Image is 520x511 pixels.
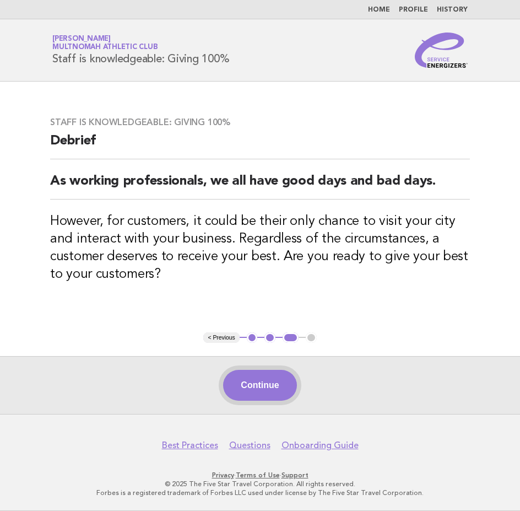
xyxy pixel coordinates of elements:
[247,332,258,343] button: 1
[162,440,218,451] a: Best Practices
[281,471,308,479] a: Support
[415,33,468,68] img: Service Energizers
[229,440,270,451] a: Questions
[236,471,280,479] a: Terms of Use
[15,471,505,480] p: · ·
[437,7,468,13] a: History
[15,488,505,497] p: Forbes is a registered trademark of Forbes LLC used under license by The Five Star Travel Corpora...
[399,7,428,13] a: Profile
[212,471,234,479] a: Privacy
[50,213,470,283] h3: However, for customers, it could be their only chance to visit your city and interact with your b...
[52,35,158,51] a: [PERSON_NAME]Multnomah Athletic Club
[52,44,158,51] span: Multnomah Athletic Club
[223,370,296,401] button: Continue
[283,332,299,343] button: 3
[281,440,359,451] a: Onboarding Guide
[50,132,470,159] h2: Debrief
[368,7,390,13] a: Home
[203,332,239,343] button: < Previous
[50,173,470,200] h2: As working professionals, we all have good days and bad days.
[264,332,275,343] button: 2
[15,480,505,488] p: © 2025 The Five Star Travel Corporation. All rights reserved.
[50,117,470,128] h3: Staff is knowledgeable: Giving 100%
[52,36,229,64] h1: Staff is knowledgeable: Giving 100%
